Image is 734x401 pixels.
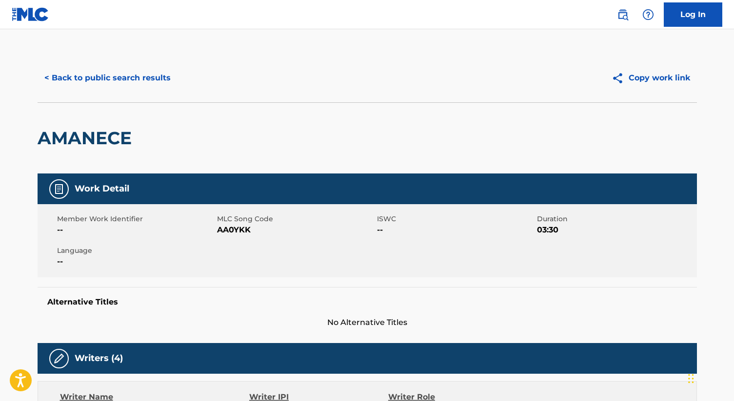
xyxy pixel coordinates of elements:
span: Duration [537,214,694,224]
div: Drag [688,364,694,393]
button: Copy work link [605,66,697,90]
div: Help [638,5,658,24]
span: No Alternative Titles [38,317,697,328]
span: AA0YKK [217,224,375,236]
img: Copy work link [612,72,629,84]
span: -- [57,256,215,267]
h2: AMANECE [38,127,137,149]
a: Log In [664,2,722,27]
h5: Writers (4) [75,353,123,364]
span: 03:30 [537,224,694,236]
span: Member Work Identifier [57,214,215,224]
img: help [642,9,654,20]
span: MLC Song Code [217,214,375,224]
span: -- [377,224,535,236]
span: Language [57,246,215,256]
span: -- [57,224,215,236]
a: Public Search [613,5,633,24]
iframe: Chat Widget [685,354,734,401]
img: Work Detail [53,183,65,195]
h5: Work Detail [75,183,129,194]
img: Writers [53,353,65,364]
img: search [617,9,629,20]
button: < Back to public search results [38,66,178,90]
span: ISWC [377,214,535,224]
h5: Alternative Titles [47,297,687,307]
img: MLC Logo [12,7,49,21]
